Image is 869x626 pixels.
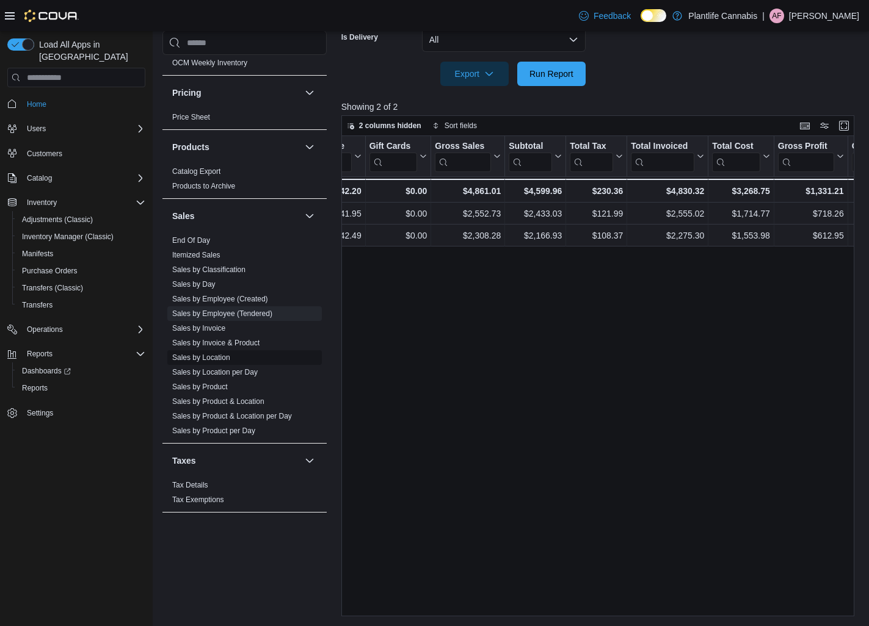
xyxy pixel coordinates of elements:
[172,87,201,99] h3: Pricing
[34,38,145,63] span: Load All Apps in [GEOGRAPHIC_DATA]
[17,298,145,312] span: Transfers
[172,58,247,68] span: OCM Weekly Inventory
[172,141,300,153] button: Products
[17,281,145,295] span: Transfers (Classic)
[712,184,769,198] div: $3,268.75
[17,298,57,312] a: Transfers
[22,171,145,185] span: Catalog
[2,120,150,137] button: Users
[769,9,784,23] div: Alyson Flowers
[422,27,586,52] button: All
[2,145,150,162] button: Customers
[172,279,216,289] span: Sales by Day
[22,146,67,161] a: Customers
[435,184,501,198] div: $4,861.01
[12,211,150,228] button: Adjustments (Classic)
[172,236,210,245] a: End Of Day
[172,367,258,377] span: Sales by Location per Day
[172,426,255,436] span: Sales by Product per Day
[172,383,228,391] a: Sales by Product
[172,382,228,392] span: Sales by Product
[162,233,327,443] div: Sales
[172,309,272,318] a: Sales by Employee (Tendered)
[22,215,93,225] span: Adjustments (Classic)
[172,265,245,274] a: Sales by Classification
[341,101,859,113] p: Showing 2 of 2
[172,338,260,348] span: Sales by Invoice & Product
[12,262,150,279] button: Purchase Orders
[162,110,327,129] div: Pricing
[172,181,235,191] span: Products to Archive
[172,167,220,176] a: Catalog Export
[172,59,247,67] a: OCM Weekly Inventory
[22,347,145,361] span: Reports
[172,411,292,421] span: Sales by Product & Location per Day
[529,68,573,80] span: Run Report
[172,495,224,504] a: Tax Exemptions
[17,364,76,378] a: Dashboards
[17,381,145,395] span: Reports
[27,325,63,334] span: Operations
[17,264,145,278] span: Purchase Orders
[570,184,623,198] div: $230.36
[778,184,844,198] div: $1,331.21
[17,281,88,295] a: Transfers (Classic)
[427,118,482,133] button: Sort fields
[2,345,150,362] button: Reports
[17,229,145,244] span: Inventory Manager (Classic)
[172,353,230,362] a: Sales by Location
[574,4,636,28] a: Feedback
[22,405,145,420] span: Settings
[17,264,82,278] a: Purchase Orders
[12,297,150,314] button: Transfers
[517,62,586,86] button: Run Report
[172,455,300,467] button: Taxes
[594,10,631,22] span: Feedback
[369,184,427,198] div: $0.00
[341,32,378,42] label: Is Delivery
[17,246,58,261] a: Manifests
[17,212,98,227] a: Adjustments (Classic)
[22,283,83,293] span: Transfers (Classic)
[22,121,145,136] span: Users
[172,455,196,467] h3: Taxes
[172,250,220,260] span: Itemized Sales
[22,171,57,185] button: Catalog
[798,118,812,133] button: Keyboard shortcuts
[12,245,150,262] button: Manifests
[27,124,46,134] span: Users
[302,209,317,223] button: Sales
[2,194,150,211] button: Inventory
[17,364,145,378] span: Dashboards
[172,87,300,99] button: Pricing
[302,85,317,100] button: Pricing
[172,324,225,333] a: Sales by Invoice
[27,349,53,359] span: Reports
[162,164,327,198] div: Products
[22,366,71,376] span: Dashboards
[641,9,666,22] input: Dark Mode
[22,347,57,361] button: Reports
[162,56,327,75] div: OCM
[448,62,501,86] span: Export
[22,300,53,310] span: Transfers
[631,184,704,198] div: $4,830.32
[172,397,264,406] span: Sales by Product & Location
[7,90,145,453] nav: Complex example
[12,279,150,297] button: Transfers (Classic)
[22,249,53,259] span: Manifests
[172,309,272,318] span: Sales by Employee (Tendered)
[17,212,145,227] span: Adjustments (Classic)
[22,322,145,337] span: Operations
[302,453,317,468] button: Taxes
[445,121,477,131] span: Sort fields
[172,295,268,303] a: Sales by Employee (Created)
[22,195,62,210] button: Inventory
[22,146,145,161] span: Customers
[172,112,210,122] span: Price Sheet
[17,246,145,261] span: Manifests
[172,210,195,222] h3: Sales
